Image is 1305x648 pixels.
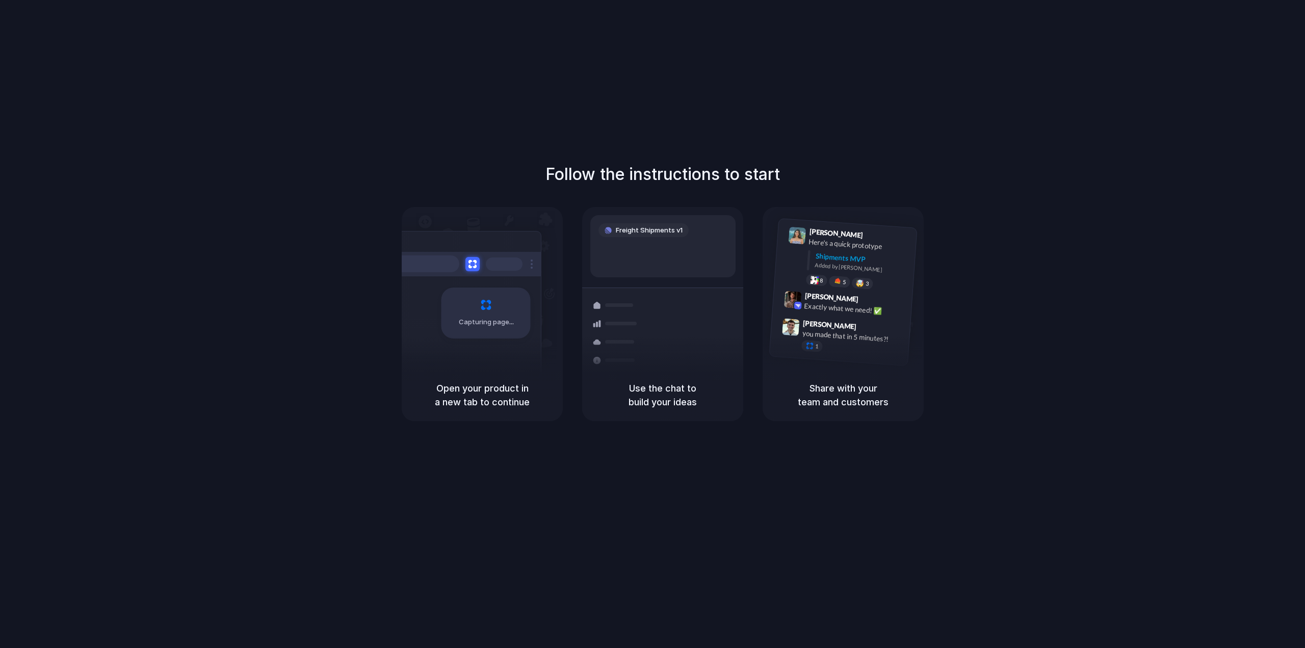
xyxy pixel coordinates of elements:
div: Shipments MVP [815,251,909,268]
span: 5 [843,279,846,285]
span: 1 [815,344,819,349]
div: Added by [PERSON_NAME] [815,261,908,276]
span: Capturing page [459,317,515,327]
span: 8 [820,278,823,283]
span: [PERSON_NAME] [803,318,857,332]
div: Here's a quick prototype [808,237,910,254]
span: 3 [866,281,869,287]
div: 🤯 [856,279,865,287]
div: you made that in 5 minutes?! [802,328,904,345]
span: 9:42 AM [862,295,882,307]
span: Freight Shipments v1 [616,225,683,236]
span: 9:41 AM [866,231,887,243]
span: [PERSON_NAME] [809,226,863,241]
span: 9:47 AM [859,322,880,334]
h1: Follow the instructions to start [545,162,780,187]
span: [PERSON_NAME] [804,290,858,305]
h5: Open your product in a new tab to continue [414,381,551,409]
h5: Share with your team and customers [775,381,911,409]
h5: Use the chat to build your ideas [594,381,731,409]
div: Exactly what we need! ✅ [804,300,906,318]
